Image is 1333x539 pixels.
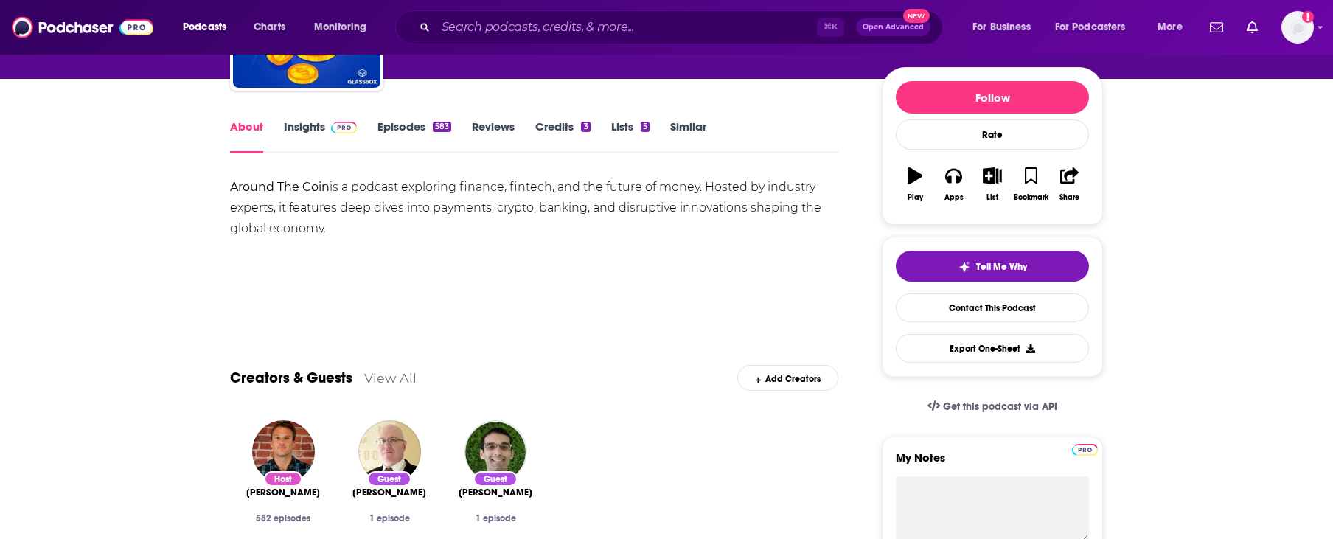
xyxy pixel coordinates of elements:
[1204,15,1229,40] a: Show notifications dropdown
[244,15,294,39] a: Charts
[436,15,817,39] input: Search podcasts, credits, & more...
[464,420,527,483] img: Ahmed Siddiqui
[817,18,844,37] span: ⌘ K
[1302,11,1314,23] svg: Add a profile image
[896,81,1089,114] button: Follow
[246,487,320,498] a: Mike Townsend
[535,119,590,153] a: Credits3
[1072,444,1098,456] img: Podchaser Pro
[1158,17,1183,38] span: More
[230,119,263,153] a: About
[856,18,930,36] button: Open AdvancedNew
[230,180,330,194] b: Around The Coin
[896,293,1089,322] a: Contact This Podcast
[962,15,1049,39] button: open menu
[230,369,352,387] a: Creators & Guests
[284,119,357,153] a: InsightsPodchaser Pro
[242,513,324,524] div: 582 episodes
[896,451,1089,476] label: My Notes
[1072,442,1098,456] a: Pro website
[1281,11,1314,44] button: Show profile menu
[1147,15,1201,39] button: open menu
[903,9,930,23] span: New
[972,17,1031,38] span: For Business
[473,471,518,487] div: Guest
[183,17,226,38] span: Podcasts
[1045,15,1147,39] button: open menu
[908,193,923,202] div: Play
[264,471,302,487] div: Host
[896,251,1089,282] button: tell me why sparkleTell Me Why
[254,17,285,38] span: Charts
[352,487,426,498] span: [PERSON_NAME]
[896,119,1089,150] div: Rate
[304,15,386,39] button: open menu
[246,487,320,498] span: [PERSON_NAME]
[409,10,957,44] div: Search podcasts, credits, & more...
[581,122,590,132] div: 3
[641,122,650,132] div: 5
[367,471,411,487] div: Guest
[454,513,537,524] div: 1 episode
[459,487,532,498] a: Ahmed Siddiqui
[1281,11,1314,44] img: User Profile
[472,119,515,153] a: Reviews
[377,119,451,153] a: Episodes583
[1014,193,1048,202] div: Bookmark
[943,400,1057,413] span: Get this podcast via API
[314,17,366,38] span: Monitoring
[230,177,838,239] div: is a podcast exploring finance, fintech, and the future of money. Hosted by industry experts, it ...
[958,261,970,273] img: tell me why sparkle
[863,24,924,31] span: Open Advanced
[1281,11,1314,44] span: Logged in as bjonesvested
[252,420,315,483] img: Mike Townsend
[934,158,972,211] button: Apps
[944,193,964,202] div: Apps
[331,122,357,133] img: Podchaser Pro
[611,119,650,153] a: Lists5
[973,158,1012,211] button: List
[1051,158,1089,211] button: Share
[986,193,998,202] div: List
[358,420,421,483] img: David Gerard
[1055,17,1126,38] span: For Podcasters
[916,389,1069,425] a: Get this podcast via API
[352,487,426,498] a: David Gerard
[896,158,934,211] button: Play
[896,334,1089,363] button: Export One-Sheet
[670,119,706,153] a: Similar
[364,370,417,386] a: View All
[433,122,451,132] div: 583
[12,13,153,41] img: Podchaser - Follow, Share and Rate Podcasts
[348,513,431,524] div: 1 episode
[173,15,246,39] button: open menu
[1059,193,1079,202] div: Share
[976,261,1027,273] span: Tell Me Why
[737,365,838,391] div: Add Creators
[459,487,532,498] span: [PERSON_NAME]
[1241,15,1264,40] a: Show notifications dropdown
[1012,158,1050,211] button: Bookmark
